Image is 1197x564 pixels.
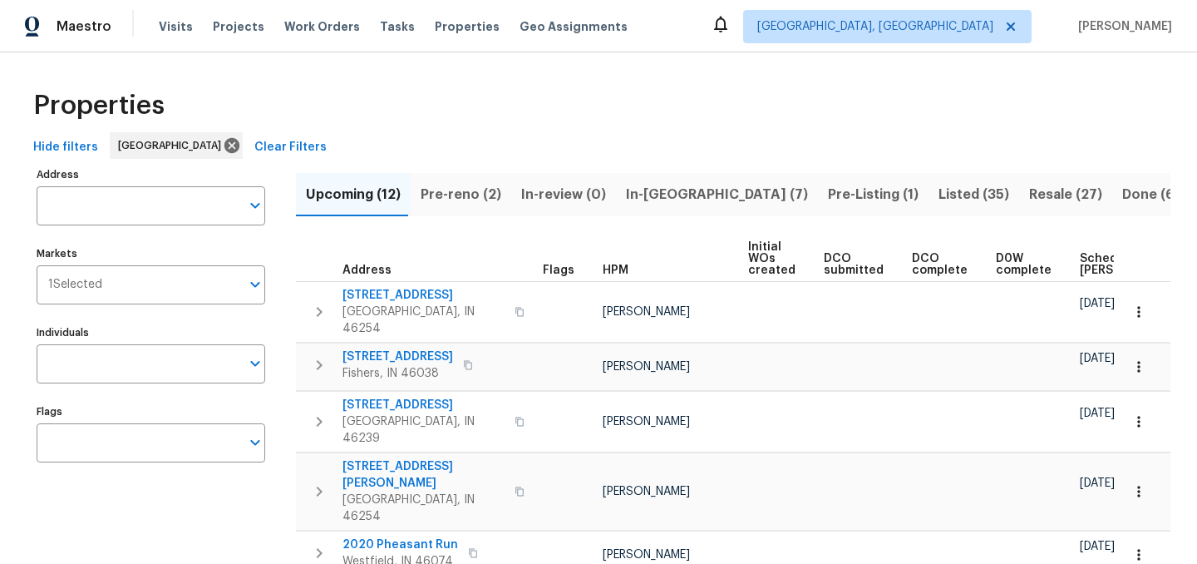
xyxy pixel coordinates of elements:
[306,183,401,206] span: Upcoming (12)
[603,549,690,561] span: [PERSON_NAME]
[284,18,360,35] span: Work Orders
[37,328,265,338] label: Individuals
[603,416,690,428] span: [PERSON_NAME]
[254,137,327,158] span: Clear Filters
[996,253,1052,276] span: D0W complete
[37,407,265,417] label: Flags
[27,132,105,163] button: Hide filters
[757,18,993,35] span: [GEOGRAPHIC_DATA], [GEOGRAPHIC_DATA]
[626,183,808,206] span: In-[GEOGRAPHIC_DATA] (7)
[342,265,392,276] span: Address
[748,241,796,276] span: Initial WOs created
[824,253,884,276] span: DCO submitted
[543,265,574,276] span: Flags
[118,137,228,154] span: [GEOGRAPHIC_DATA]
[520,18,628,35] span: Geo Assignments
[912,253,968,276] span: DCO complete
[37,170,265,180] label: Address
[159,18,193,35] span: Visits
[421,183,501,206] span: Pre-reno (2)
[342,304,505,337] span: [GEOGRAPHIC_DATA], IN 46254
[342,458,505,492] span: [STREET_ADDRESS][PERSON_NAME]
[110,132,243,159] div: [GEOGRAPHIC_DATA]
[244,352,267,375] button: Open
[828,183,919,206] span: Pre-Listing (1)
[248,132,333,163] button: Clear Filters
[1029,183,1102,206] span: Resale (27)
[521,183,606,206] span: In-review (0)
[342,492,505,525] span: [GEOGRAPHIC_DATA], IN 46254
[342,397,505,413] span: [STREET_ADDRESS]
[342,537,458,553] span: 2020 Pheasant Run
[342,365,453,382] span: Fishers, IN 46038
[342,413,505,447] span: [GEOGRAPHIC_DATA], IN 46239
[603,361,690,373] span: [PERSON_NAME]
[342,287,505,304] span: [STREET_ADDRESS]
[1080,253,1174,276] span: Scheduled [PERSON_NAME]
[938,183,1009,206] span: Listed (35)
[1080,353,1115,364] span: [DATE]
[380,21,415,32] span: Tasks
[1080,477,1115,489] span: [DATE]
[1080,298,1115,309] span: [DATE]
[33,137,98,158] span: Hide filters
[57,18,111,35] span: Maestro
[244,194,267,217] button: Open
[1071,18,1172,35] span: [PERSON_NAME]
[37,249,265,259] label: Markets
[603,306,690,318] span: [PERSON_NAME]
[48,278,102,292] span: 1 Selected
[603,486,690,497] span: [PERSON_NAME]
[244,431,267,454] button: Open
[342,349,453,365] span: [STREET_ADDRESS]
[33,97,165,114] span: Properties
[213,18,264,35] span: Projects
[603,265,628,276] span: HPM
[1080,541,1115,552] span: [DATE]
[435,18,500,35] span: Properties
[1080,408,1115,419] span: [DATE]
[1122,183,1197,206] span: Done (678)
[244,273,267,296] button: Open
